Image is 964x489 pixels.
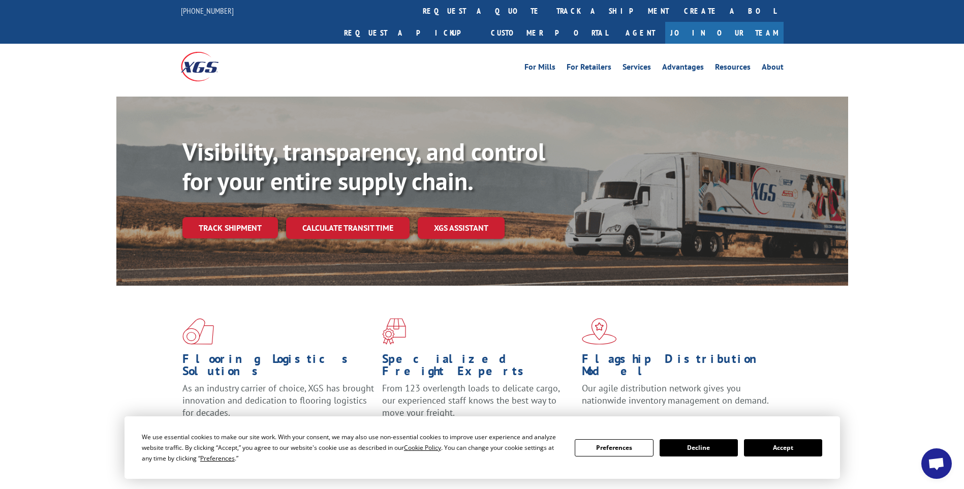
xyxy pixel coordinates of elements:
a: Join Our Team [665,22,784,44]
a: Customer Portal [483,22,615,44]
img: xgs-icon-flagship-distribution-model-red [582,318,617,345]
span: Preferences [200,454,235,463]
a: [PHONE_NUMBER] [181,6,234,16]
div: We use essential cookies to make our site work. With your consent, we may also use non-essential ... [142,432,563,464]
p: From 123 overlength loads to delicate cargo, our experienced staff knows the best way to move you... [382,382,574,427]
a: Calculate transit time [286,217,410,239]
div: Open chat [921,448,952,479]
a: Advantages [662,63,704,74]
a: Learn More > [582,416,708,427]
a: XGS ASSISTANT [418,217,505,239]
div: Cookie Consent Prompt [125,416,840,479]
h1: Flagship Distribution Model [582,353,774,382]
img: xgs-icon-total-supply-chain-intelligence-red [182,318,214,345]
b: Visibility, transparency, and control for your entire supply chain. [182,136,545,197]
button: Preferences [575,439,653,456]
button: Accept [744,439,822,456]
img: xgs-icon-focused-on-flooring-red [382,318,406,345]
a: Resources [715,63,751,74]
a: For Mills [524,63,555,74]
a: Track shipment [182,217,278,238]
h1: Flooring Logistics Solutions [182,353,375,382]
a: Services [623,63,651,74]
span: Cookie Policy [404,443,441,452]
a: Agent [615,22,665,44]
button: Decline [660,439,738,456]
a: Request a pickup [336,22,483,44]
span: As an industry carrier of choice, XGS has brought innovation and dedication to flooring logistics... [182,382,374,418]
a: For Retailers [567,63,611,74]
h1: Specialized Freight Experts [382,353,574,382]
span: Our agile distribution network gives you nationwide inventory management on demand. [582,382,769,406]
a: About [762,63,784,74]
